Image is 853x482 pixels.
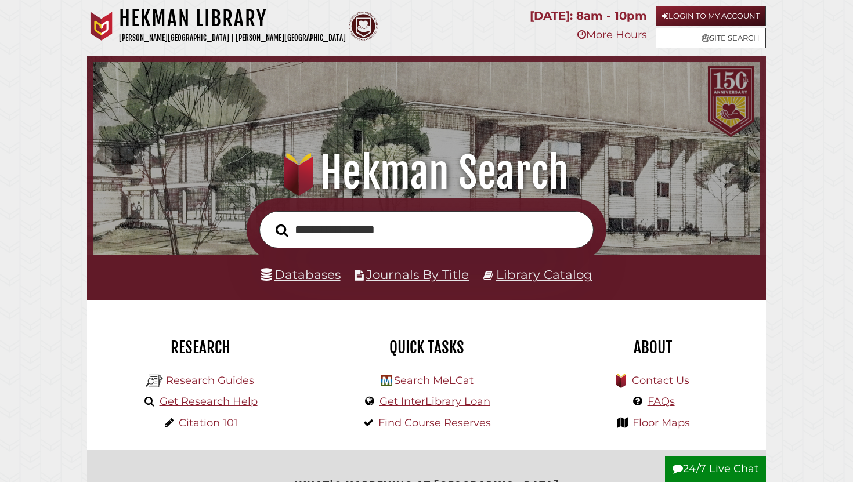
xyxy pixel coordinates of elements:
a: Login to My Account [656,6,766,26]
button: Search [270,220,294,240]
a: Journals By Title [366,267,469,282]
a: Databases [261,267,341,282]
h2: Research [96,338,305,357]
a: Citation 101 [179,416,238,429]
a: Site Search [656,28,766,48]
a: Get InterLibrary Loan [379,395,490,408]
h2: About [548,338,757,357]
a: Search MeLCat [394,374,474,387]
h1: Hekman Search [106,147,747,198]
img: Hekman Library Logo [381,375,392,386]
p: [PERSON_NAME][GEOGRAPHIC_DATA] | [PERSON_NAME][GEOGRAPHIC_DATA] [119,31,346,45]
a: Library Catalog [496,267,592,282]
img: Calvin University [87,12,116,41]
img: Hekman Library Logo [146,372,163,390]
a: Research Guides [166,374,254,387]
img: Calvin Theological Seminary [349,12,378,41]
i: Search [276,223,288,237]
a: Contact Us [632,374,689,387]
p: [DATE]: 8am - 10pm [530,6,647,26]
a: FAQs [648,395,675,408]
a: Get Research Help [160,395,258,408]
h2: Quick Tasks [322,338,531,357]
a: Find Course Reserves [378,416,491,429]
h1: Hekman Library [119,6,346,31]
a: Floor Maps [632,416,690,429]
a: More Hours [577,28,647,41]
